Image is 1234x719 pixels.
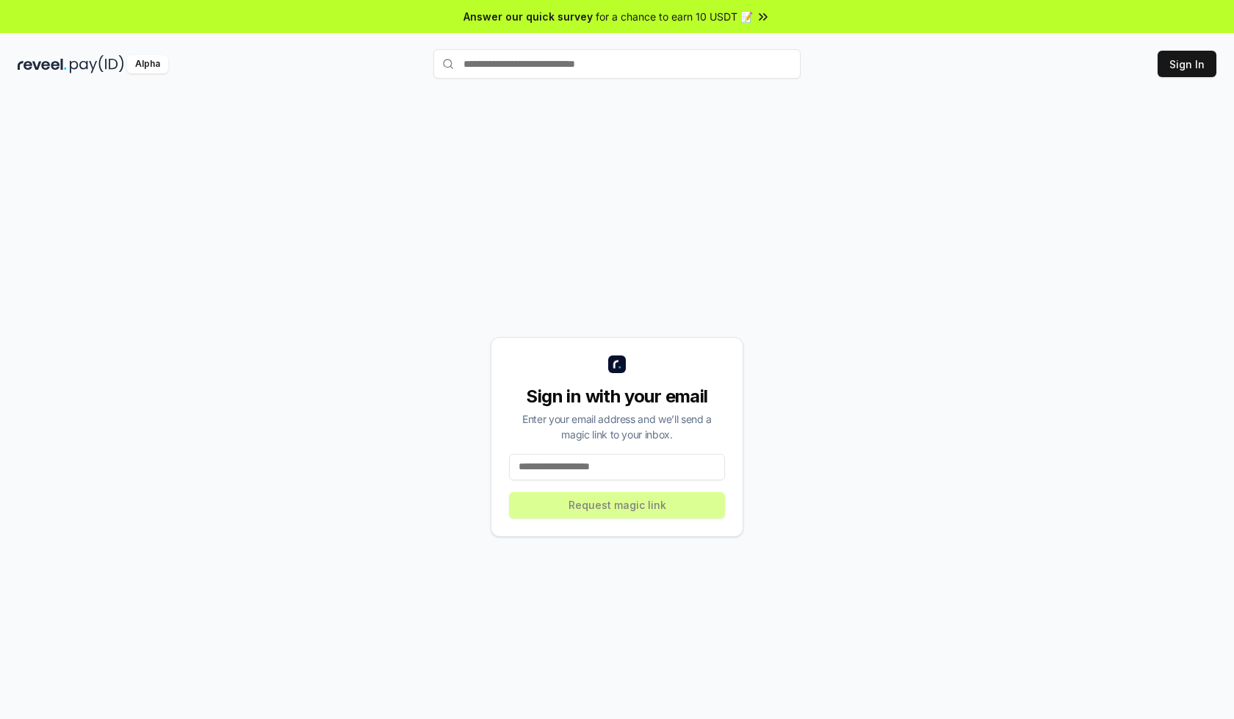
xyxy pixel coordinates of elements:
[608,355,626,373] img: logo_small
[509,411,725,442] div: Enter your email address and we’ll send a magic link to your inbox.
[18,55,67,73] img: reveel_dark
[1158,51,1216,77] button: Sign In
[463,9,593,24] span: Answer our quick survey
[127,55,168,73] div: Alpha
[509,385,725,408] div: Sign in with your email
[596,9,753,24] span: for a chance to earn 10 USDT 📝
[70,55,124,73] img: pay_id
